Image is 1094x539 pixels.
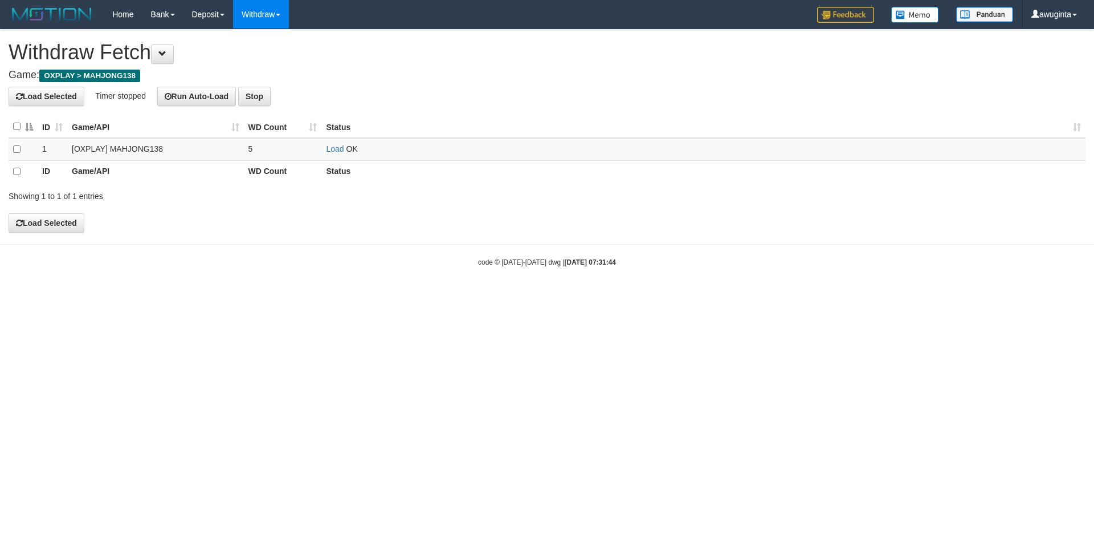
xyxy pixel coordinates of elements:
a: Load [326,144,344,153]
button: Load Selected [9,213,84,233]
th: Game/API: activate to sort column ascending [67,116,244,138]
button: Stop [238,87,271,106]
th: WD Count [244,160,322,183]
td: 1 [38,138,67,161]
span: 5 [248,144,253,153]
strong: [DATE] 07:31:44 [565,258,616,266]
td: [OXPLAY] MAHJONG138 [67,138,244,161]
img: Button%20Memo.svg [891,7,939,23]
small: code © [DATE]-[DATE] dwg | [478,258,616,266]
th: WD Count: activate to sort column ascending [244,116,322,138]
th: ID: activate to sort column ascending [38,116,67,138]
button: Load Selected [9,87,84,106]
h4: Game: [9,70,1085,81]
button: Run Auto-Load [157,87,236,106]
h1: Withdraw Fetch [9,41,1085,64]
th: Game/API [67,160,244,183]
img: Feedback.jpg [817,7,874,23]
th: Status [321,160,1085,183]
span: OXPLAY > MAHJONG138 [39,70,140,82]
span: Timer stopped [95,91,146,100]
span: OK [346,144,358,153]
div: Showing 1 to 1 of 1 entries [9,186,447,202]
img: panduan.png [956,7,1013,22]
img: MOTION_logo.png [9,6,95,23]
th: ID [38,160,67,183]
th: Status: activate to sort column ascending [321,116,1085,138]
